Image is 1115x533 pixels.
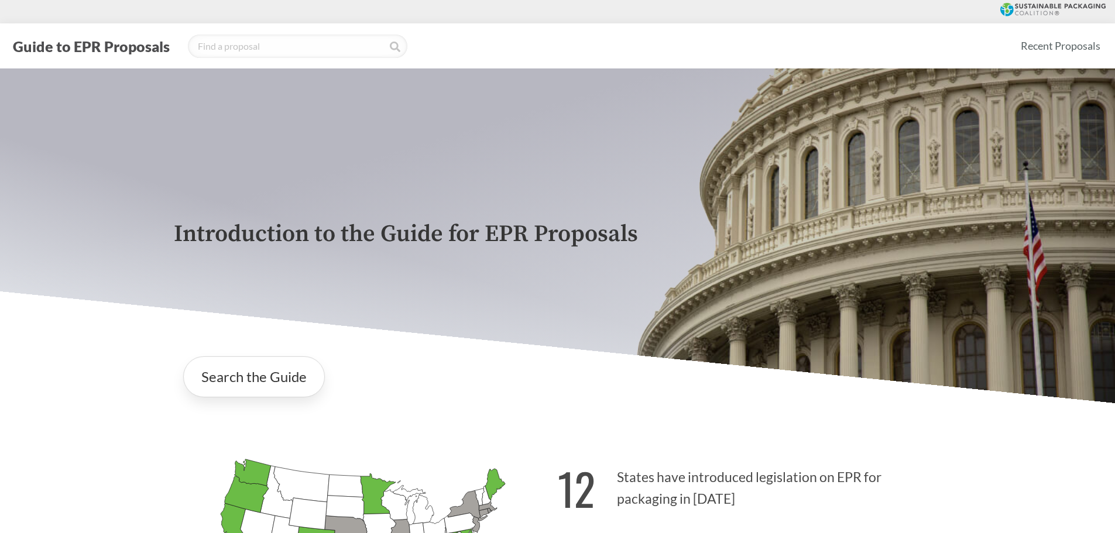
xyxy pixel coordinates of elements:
[188,35,407,58] input: Find a proposal
[9,37,173,56] button: Guide to EPR Proposals
[1015,33,1106,59] a: Recent Proposals
[558,456,595,521] strong: 12
[558,449,942,521] p: States have introduced legislation on EPR for packaging in [DATE]
[183,356,325,397] a: Search the Guide
[174,221,942,247] p: Introduction to the Guide for EPR Proposals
